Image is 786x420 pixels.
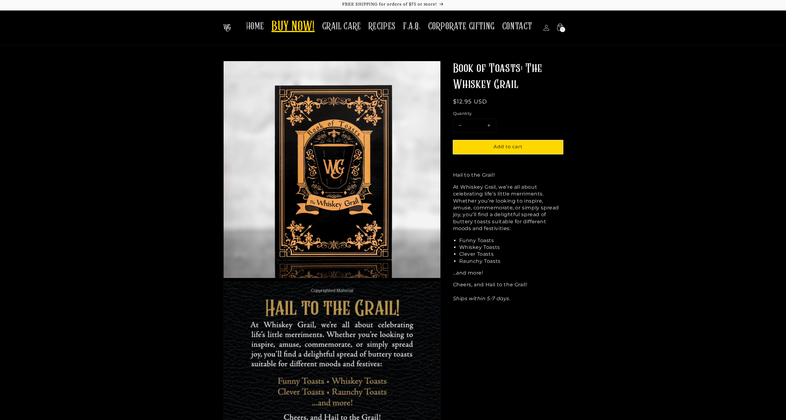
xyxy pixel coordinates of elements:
span: CONTACT [502,20,532,32]
span: Add to cart [494,144,523,149]
span: F.A.Q. [403,20,421,32]
img: The Whiskey Grail [223,24,231,31]
a: F.A.Q. [399,17,424,36]
span: Whiskey Toasts [459,244,500,250]
span: Clever Toasts [459,251,494,257]
span: At Whiskey Grail, we’re all about celebrating life’s little merriments. Whether you’re looking to... [453,184,559,231]
a: RECIPES [365,17,399,36]
h1: Book of Toasts: The Whiskey Grail [453,61,563,93]
a: CONTACT [498,17,536,36]
span: RECIPES [368,20,396,32]
span: HOME [246,20,264,32]
span: 1 [562,27,563,32]
button: Add to cart [453,140,563,154]
span: ...and more! [453,270,483,276]
a: CORPORATE GIFTING [424,17,498,36]
span: Raunchy Toasts [459,258,501,264]
span: $12.95 USD [453,98,487,105]
span: Hail to the Grail! [453,172,495,178]
label: Quantity [453,111,563,117]
span: CORPORATE GIFTING [428,20,495,32]
a: BUY NOW! [268,15,318,39]
em: Ships within 5-7 days. [453,296,511,301]
a: HOME [242,17,268,36]
span: BUY NOW! [271,19,315,36]
p: FREE SHIPPING for orders of $75 or more! [6,2,780,7]
span: GRAIL CARE [322,20,361,32]
span: Funny Toasts [459,237,494,243]
a: GRAIL CARE [318,17,365,36]
span: Cheers, and Hail to the Grail! [453,282,528,301]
